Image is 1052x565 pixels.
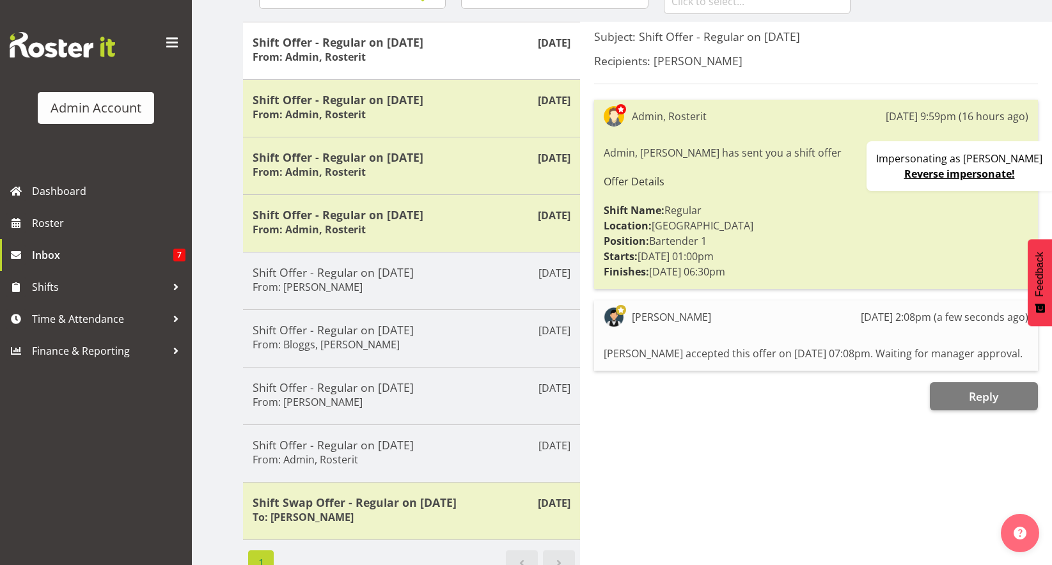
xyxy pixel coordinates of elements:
p: [DATE] [538,380,570,396]
img: help-xxl-2.png [1014,527,1026,539]
h6: To: [PERSON_NAME] [253,511,354,523]
h5: Shift Offer - Regular on [DATE] [253,208,570,222]
span: Shifts [32,277,166,297]
img: wu-kevin5aaed71ed01d5805973613cd15694a89.png [604,307,624,327]
h5: Shift Offer - Regular on [DATE] [253,265,570,279]
p: [DATE] [538,208,570,223]
strong: Position: [604,234,649,248]
h6: From: Admin, Rosterit [253,453,358,466]
p: [DATE] [538,323,570,338]
h5: Shift Offer - Regular on [DATE] [253,438,570,452]
div: [PERSON_NAME] [632,309,711,325]
p: [DATE] [538,93,570,108]
div: Admin, [PERSON_NAME] has sent you a shift offer Regular [GEOGRAPHIC_DATA] Bartender 1 [DATE] 01:0... [604,142,1028,282]
strong: Starts: [604,249,638,263]
h6: From: Admin, Rosterit [253,108,366,121]
h5: Shift Offer - Regular on [DATE] [253,380,570,394]
h6: From: Admin, Rosterit [253,166,366,178]
strong: Shift Name: [604,203,664,217]
span: Reply [969,389,998,404]
div: Admin, Rosterit [632,109,707,124]
span: Feedback [1034,252,1046,297]
button: Feedback - Show survey [1028,239,1052,326]
p: [DATE] [538,35,570,50]
span: Dashboard [32,182,185,201]
button: Reply [930,382,1038,410]
h5: Shift Offer - Regular on [DATE] [253,35,570,49]
span: 7 [173,249,185,261]
div: [DATE] 2:08pm (a few seconds ago) [861,309,1028,325]
h6: From: Bloggs, [PERSON_NAME] [253,338,400,351]
span: Roster [32,213,185,233]
p: [DATE] [538,495,570,511]
p: [DATE] [538,150,570,166]
p: Impersonating as [PERSON_NAME] [876,151,1042,166]
h5: Subject: Shift Offer - Regular on [DATE] [594,29,1038,43]
h6: From: Admin, Rosterit [253,50,366,63]
h5: Shift Swap Offer - Regular on [DATE] [253,495,570,509]
h6: From: [PERSON_NAME] [253,396,363,408]
span: Time & Attendance [32,309,166,329]
div: Admin Account [51,98,141,118]
strong: Location: [604,219,652,233]
h6: From: Admin, Rosterit [253,223,366,236]
a: Reverse impersonate! [904,167,1015,181]
h6: From: [PERSON_NAME] [253,281,363,293]
div: [DATE] 9:59pm (16 hours ago) [886,109,1028,124]
strong: Finishes: [604,265,649,279]
h5: Shift Offer - Regular on [DATE] [253,93,570,107]
span: Finance & Reporting [32,341,166,360]
p: [DATE] [538,438,570,453]
img: Rosterit website logo [10,32,115,58]
h6: Offer Details [604,176,1028,187]
h5: Shift Offer - Regular on [DATE] [253,323,570,337]
h5: Recipients: [PERSON_NAME] [594,54,1038,68]
h5: Shift Offer - Regular on [DATE] [253,150,570,164]
p: [DATE] [538,265,570,281]
span: Inbox [32,245,173,265]
img: admin-rosteritf9cbda91fdf824d97c9d6345b1f660ea.png [604,106,624,127]
div: [PERSON_NAME] accepted this offer on [DATE] 07:08pm. Waiting for manager approval. [604,343,1028,364]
